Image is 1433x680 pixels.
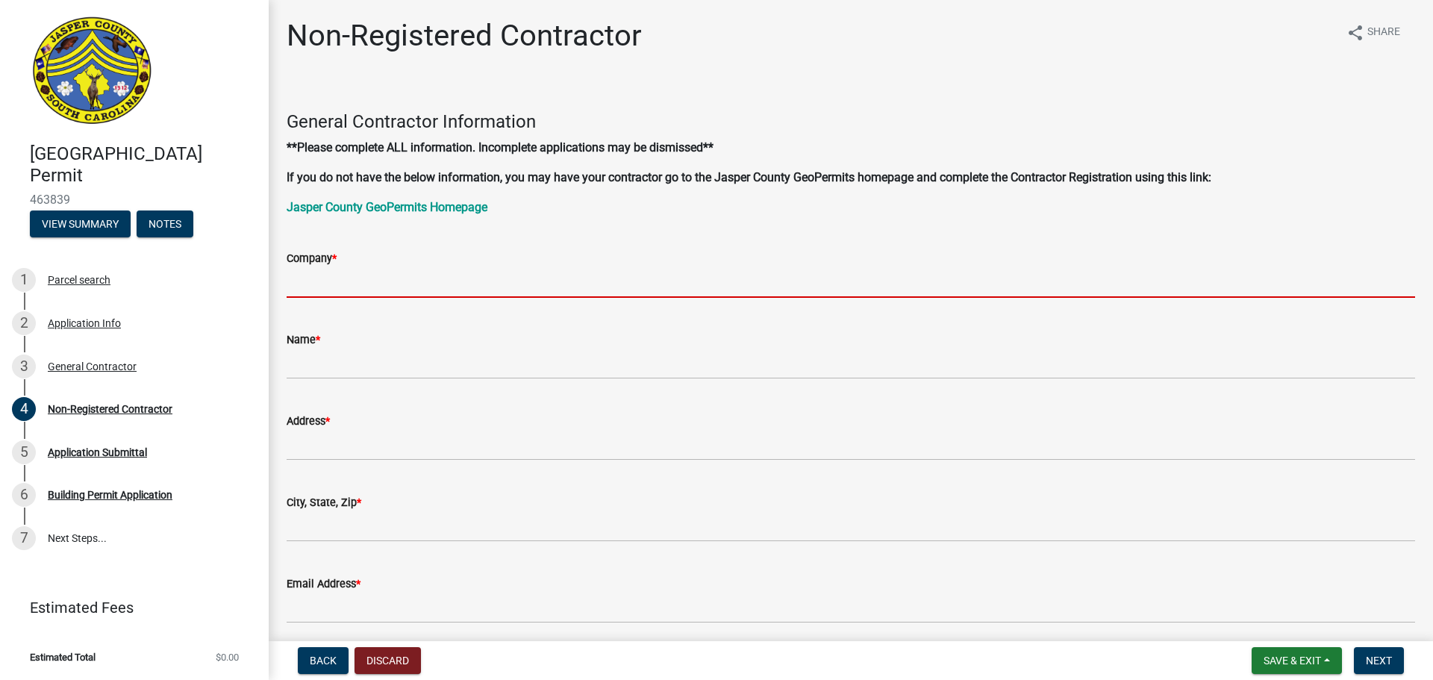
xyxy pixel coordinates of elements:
[137,210,193,237] button: Notes
[287,335,320,346] label: Name
[137,219,193,231] wm-modal-confirm: Notes
[12,526,36,550] div: 7
[12,440,36,464] div: 5
[1367,24,1400,42] span: Share
[12,355,36,378] div: 3
[1264,655,1321,667] span: Save & Exit
[30,193,239,207] span: 463839
[12,593,245,623] a: Estimated Fees
[287,140,714,155] strong: **Please complete ALL information. Incomplete applications may be dismissed**
[287,254,337,264] label: Company
[48,318,121,328] div: Application Info
[287,18,642,54] h1: Non-Registered Contractor
[287,170,1211,184] strong: If you do not have the below information, you may have your contractor go to the Jasper County Ge...
[12,268,36,292] div: 1
[1346,24,1364,42] i: share
[216,652,239,662] span: $0.00
[1354,647,1404,674] button: Next
[30,219,131,231] wm-modal-confirm: Summary
[48,404,172,414] div: Non-Registered Contractor
[48,447,147,458] div: Application Submittal
[287,579,360,590] label: Email Address
[1366,655,1392,667] span: Next
[12,483,36,507] div: 6
[30,210,131,237] button: View Summary
[287,200,487,214] a: Jasper County GeoPermits Homepage
[287,417,330,427] label: Address
[30,16,154,128] img: Jasper County, South Carolina
[355,647,421,674] button: Discard
[30,652,96,662] span: Estimated Total
[287,111,1415,133] h4: General Contractor Information
[1252,647,1342,674] button: Save & Exit
[310,655,337,667] span: Back
[48,490,172,500] div: Building Permit Application
[12,397,36,421] div: 4
[287,498,361,508] label: City, State, Zip
[30,143,257,187] h4: [GEOGRAPHIC_DATA] Permit
[298,647,349,674] button: Back
[1334,18,1412,47] button: shareShare
[48,361,137,372] div: General Contractor
[12,311,36,335] div: 2
[48,275,110,285] div: Parcel search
